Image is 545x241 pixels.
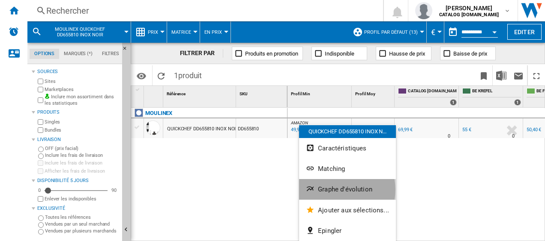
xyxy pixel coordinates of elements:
div: QUICKCHEF DD655810 INOX N... [299,125,396,138]
span: Graphe d'évolution [318,185,372,193]
button: Epingler... [299,220,396,241]
span: Matching [318,165,345,173]
span: Epingler [318,227,341,235]
span: Ajouter aux sélections... [318,206,389,214]
button: Ajouter aux sélections... [299,200,396,220]
button: Caractéristiques [299,138,396,159]
button: Graphe d'évolution [299,179,396,200]
button: Matching [299,159,396,179]
span: Caractéristiques [318,144,366,152]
